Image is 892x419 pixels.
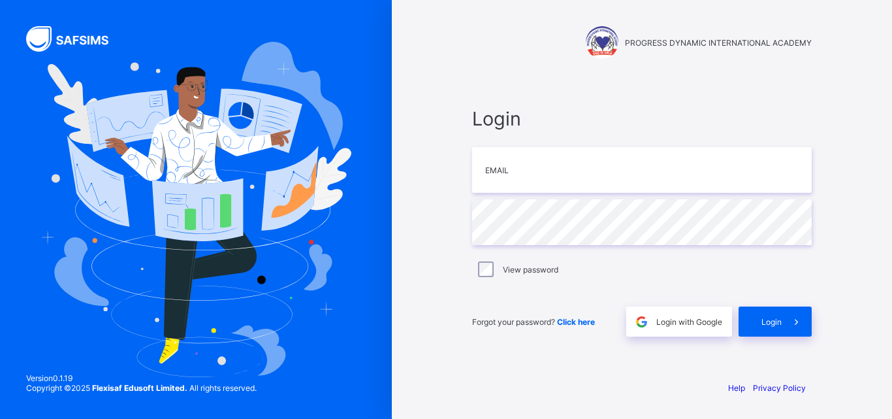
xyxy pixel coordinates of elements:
[634,314,649,329] img: google.396cfc9801f0270233282035f929180a.svg
[472,107,812,130] span: Login
[625,38,812,48] span: PROGRESS DYNAMIC INTERNATIONAL ACADEMY
[656,317,722,327] span: Login with Google
[728,383,745,393] a: Help
[557,317,595,327] a: Click here
[472,317,595,327] span: Forgot your password?
[26,26,124,52] img: SAFSIMS Logo
[26,383,257,393] span: Copyright © 2025 All rights reserved.
[503,265,558,275] label: View password
[26,373,257,383] span: Version 0.1.19
[40,42,351,377] img: Hero Image
[753,383,806,393] a: Privacy Policy
[92,383,187,393] strong: Flexisaf Edusoft Limited.
[761,317,782,327] span: Login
